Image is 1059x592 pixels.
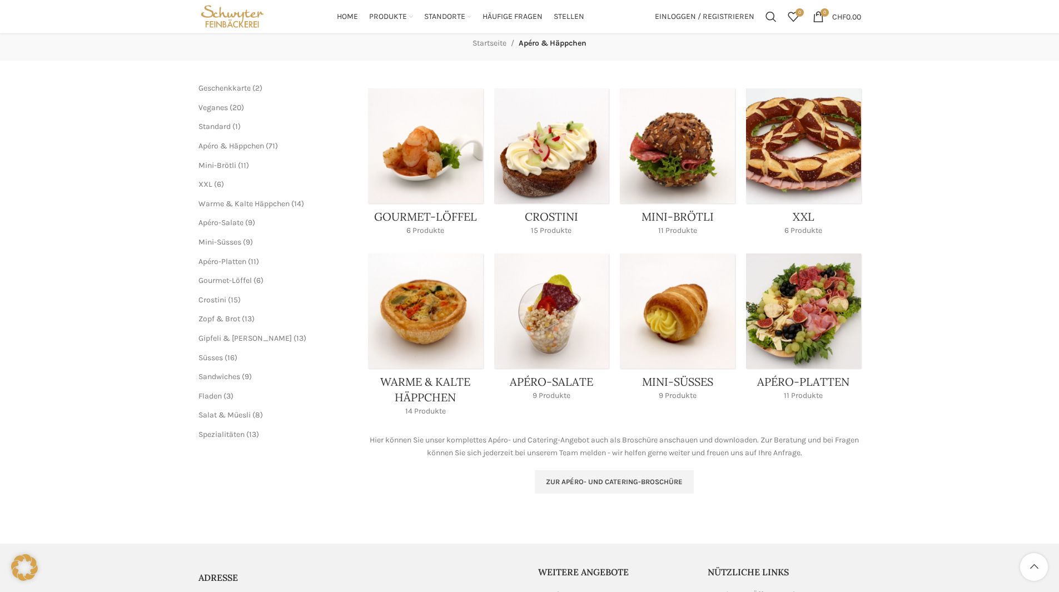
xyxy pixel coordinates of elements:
a: Warme & Kalte Häppchen [198,199,290,208]
a: Stellen [554,6,584,28]
a: Standard [198,122,231,131]
h5: Nützliche Links [708,566,861,578]
span: 9 [248,218,252,227]
p: Hier können Sie unser komplettes Apéro- und Catering-Angebot auch als Broschüre anschauen und dow... [368,434,861,459]
a: Zur Apéro- und Catering-Broschüre [535,470,694,494]
span: 20 [232,103,241,112]
a: Standorte [424,6,471,28]
span: 13 [249,430,256,439]
span: Stellen [554,12,584,22]
a: Scroll to top button [1020,553,1048,581]
a: Home [337,6,358,28]
a: Geschenkkarte [198,83,251,93]
a: Product category apero-salate [494,253,609,407]
a: 0 [782,6,804,28]
span: Produkte [369,12,407,22]
a: Apéro & Häppchen [198,141,264,151]
a: Startseite [473,38,506,48]
a: Mini-Brötli [198,161,236,170]
span: Apéro & Häppchen [519,38,586,48]
span: Einloggen / Registrieren [655,13,754,21]
a: Gipfeli & [PERSON_NAME] [198,334,292,343]
span: 6 [256,276,261,285]
span: 2 [255,83,260,93]
span: 0 [796,8,804,17]
a: 0 CHF0.00 [807,6,867,28]
a: Site logo [198,11,267,21]
a: Süsses [198,353,223,362]
span: Häufige Fragen [483,12,543,22]
a: Product category xxl [746,88,861,242]
a: Product category mini-broetli [620,88,735,242]
span: Zur Apéro- und Catering-Broschüre [546,477,683,486]
a: Sandwiches [198,372,240,381]
span: Home [337,12,358,22]
a: Product category gourmet-loeffel [368,88,483,242]
a: Gourmet-Löffel [198,276,252,285]
a: Apéro-Platten [198,257,246,266]
a: Einloggen / Registrieren [649,6,760,28]
span: 9 [246,237,250,247]
h5: Weitere Angebote [538,566,692,578]
span: CHF [832,12,846,21]
span: 15 [231,295,238,305]
div: Meine Wunschliste [782,6,804,28]
bdi: 0.00 [832,12,861,21]
a: Product category crostini [494,88,609,242]
a: Veganes [198,103,228,112]
span: 9 [245,372,249,381]
span: 6 [217,180,221,189]
a: Product category apero-platten [746,253,861,407]
span: 71 [269,141,275,151]
span: 13 [245,314,252,324]
a: Fladen [198,391,222,401]
a: Mini-Süsses [198,237,241,247]
a: Spezialitäten [198,430,245,439]
a: Zopf & Brot [198,314,240,324]
span: 1 [235,122,238,131]
a: Product category haeppchen [368,253,483,423]
a: XXL [198,180,212,189]
span: 14 [294,199,301,208]
span: 13 [296,334,304,343]
span: 0 [821,8,829,17]
a: Crostini [198,295,226,305]
a: Produkte [369,6,413,28]
a: Product category mini-suesses [620,253,735,407]
span: 11 [251,257,256,266]
a: Salat & Müesli [198,410,251,420]
span: 3 [226,391,231,401]
a: Apéro-Salate [198,218,243,227]
div: Main navigation [272,6,649,28]
a: Häufige Fragen [483,6,543,28]
a: Suchen [760,6,782,28]
span: 8 [255,410,260,420]
span: ADRESSE [198,572,238,583]
span: Standorte [424,12,465,22]
span: 16 [227,353,235,362]
span: 11 [241,161,246,170]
